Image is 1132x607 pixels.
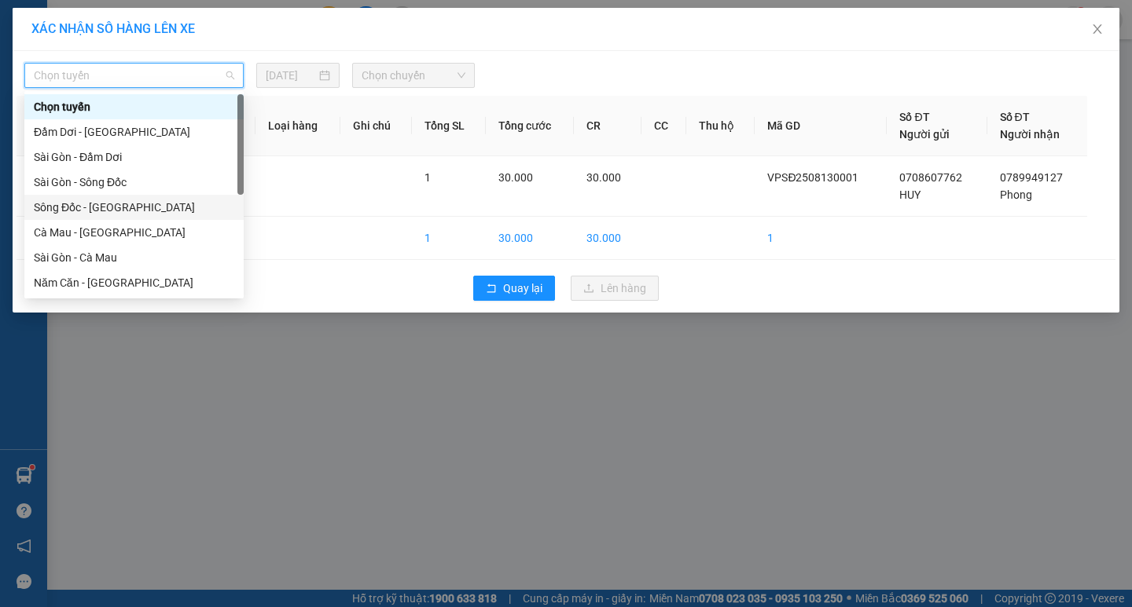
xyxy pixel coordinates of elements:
[24,94,244,119] div: Chọn tuyến
[34,224,234,241] div: Cà Mau - [GEOGRAPHIC_DATA]
[34,174,234,191] div: Sài Gòn - Sông Đốc
[266,67,317,84] input: 13/08/2025
[24,245,244,270] div: Sài Gòn - Cà Mau
[34,98,234,115] div: Chọn tuyến
[1000,128,1060,141] span: Người nhận
[34,64,234,87] span: Chọn tuyến
[24,270,244,295] div: Năm Căn - Sài Gòn
[498,171,533,184] span: 30.000
[412,217,486,260] td: 1
[24,220,244,245] div: Cà Mau - Sài Gòn
[586,171,621,184] span: 30.000
[1000,111,1030,123] span: Số ĐT
[34,199,234,216] div: Sông Đốc - [GEOGRAPHIC_DATA]
[340,96,412,156] th: Ghi chú
[1091,23,1104,35] span: close
[34,148,234,166] div: Sài Gòn - Đầm Dơi
[473,276,555,301] button: rollbackQuay lại
[31,21,195,36] span: XÁC NHẬN SỐ HÀNG LÊN XE
[34,274,234,291] div: Năm Căn - [GEOGRAPHIC_DATA]
[767,171,858,184] span: VPSĐ2508130001
[486,96,574,156] th: Tổng cước
[1000,171,1063,184] span: 0789949127
[17,156,68,217] td: 1
[486,217,574,260] td: 30.000
[755,96,887,156] th: Mã GD
[686,96,755,156] th: Thu hộ
[899,111,929,123] span: Số ĐT
[1075,8,1119,52] button: Close
[641,96,686,156] th: CC
[24,144,244,170] div: Sài Gòn - Đầm Dơi
[574,217,641,260] td: 30.000
[255,96,340,156] th: Loại hàng
[24,195,244,220] div: Sông Đốc - Sài Gòn
[24,119,244,144] div: Đầm Dơi - Sài Gòn
[362,64,465,87] span: Chọn chuyến
[899,188,921,201] span: HUY
[17,96,68,156] th: STT
[899,171,962,184] span: 0708607762
[503,280,542,297] span: Quay lại
[899,128,950,141] span: Người gửi
[574,96,641,156] th: CR
[1000,188,1032,201] span: Phong
[412,96,486,156] th: Tổng SL
[34,123,234,141] div: Đầm Dơi - [GEOGRAPHIC_DATA]
[34,249,234,266] div: Sài Gòn - Cà Mau
[24,170,244,195] div: Sài Gòn - Sông Đốc
[486,283,497,295] span: rollback
[424,171,431,184] span: 1
[755,217,887,260] td: 1
[571,276,659,301] button: uploadLên hàng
